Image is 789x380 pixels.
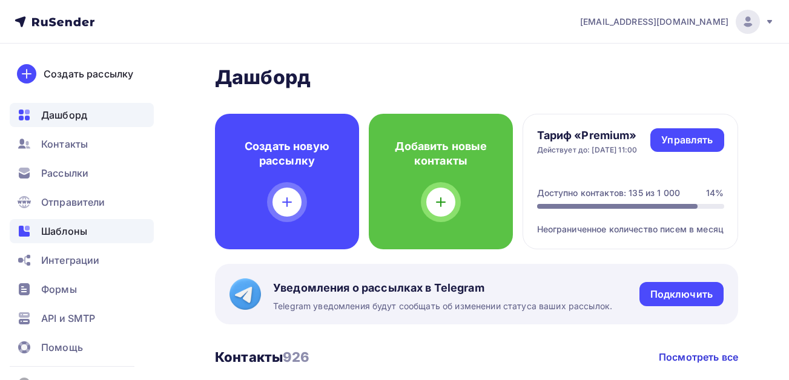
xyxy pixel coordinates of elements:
[650,287,713,301] div: Подключить
[41,340,83,355] span: Помощь
[273,281,612,295] span: Уведомления о рассылках в Telegram
[580,10,774,34] a: [EMAIL_ADDRESS][DOMAIN_NAME]
[44,67,133,81] div: Создать рассылку
[580,16,728,28] span: [EMAIL_ADDRESS][DOMAIN_NAME]
[706,187,724,199] div: 14%
[537,209,724,235] div: Неограниченное количество писем в месяц
[215,65,738,90] h2: Дашборд
[10,190,154,214] a: Отправители
[41,166,88,180] span: Рассылки
[41,224,87,238] span: Шаблоны
[234,139,340,168] h4: Создать новую рассылку
[661,133,713,147] div: Управлять
[273,300,612,312] span: Telegram уведомления будут сообщать об изменении статуса ваших рассылок.
[10,277,154,301] a: Формы
[41,311,95,326] span: API и SMTP
[41,195,105,209] span: Отправители
[537,145,638,155] div: Действует до: [DATE] 11:00
[283,349,309,365] span: 926
[41,108,87,122] span: Дашборд
[10,132,154,156] a: Контакты
[537,128,638,143] h4: Тариф «Premium»
[659,350,738,364] a: Посмотреть все
[41,253,99,267] span: Интеграции
[41,137,88,151] span: Контакты
[41,282,77,296] span: Формы
[10,219,154,243] a: Шаблоны
[10,161,154,185] a: Рассылки
[10,103,154,127] a: Дашборд
[215,349,310,365] h3: Контакты
[537,187,680,199] div: Доступно контактов: 135 из 1 000
[388,139,494,168] h4: Добавить новые контакты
